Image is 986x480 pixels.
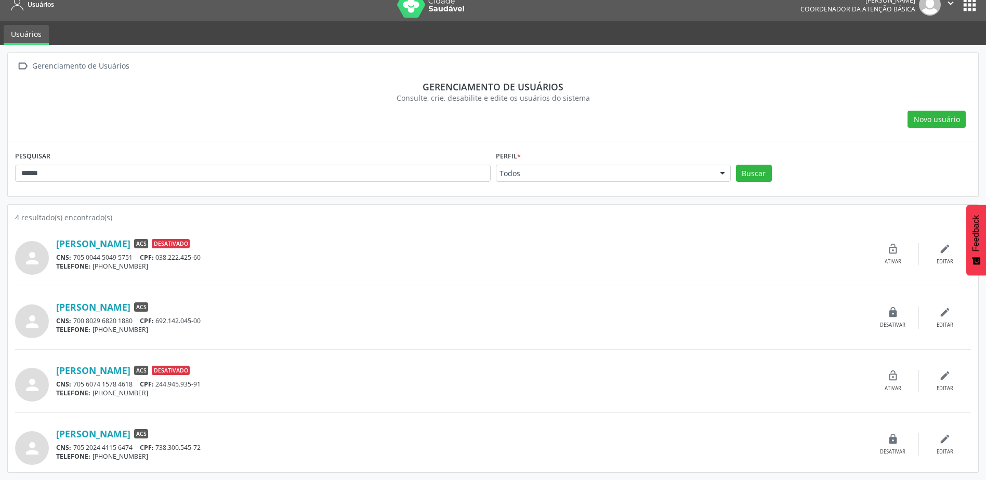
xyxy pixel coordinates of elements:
[56,380,867,389] div: 705 6074 1578 4618 244.945.935-91
[22,81,964,92] div: Gerenciamento de usuários
[908,111,966,128] button: Novo usuário
[937,258,953,265] div: Editar
[134,302,148,312] span: ACS
[499,168,709,179] span: Todos
[140,316,154,325] span: CPF:
[56,443,71,452] span: CNS:
[23,312,42,331] i: person
[56,325,90,334] span: TELEFONE:
[134,366,148,375] span: ACS
[937,322,953,329] div: Editar
[134,429,148,438] span: ACS
[971,215,981,251] span: Feedback
[887,370,899,381] i: lock_open
[914,114,960,125] span: Novo usuário
[880,448,905,456] div: Desativar
[23,249,42,268] i: person
[56,365,130,376] a: [PERSON_NAME]
[937,448,953,456] div: Editar
[800,5,915,14] span: Coordenador da Atenção Básica
[56,262,867,271] div: [PHONE_NUMBER]
[885,258,901,265] div: Ativar
[15,59,131,74] a:  Gerenciamento de Usuários
[887,306,899,318] i: lock
[134,239,148,248] span: ACS
[140,443,154,452] span: CPF:
[23,376,42,394] i: person
[736,165,772,182] button: Buscar
[939,370,951,381] i: edit
[15,212,971,223] div: 4 resultado(s) encontrado(s)
[56,262,90,271] span: TELEFONE:
[966,205,986,275] button: Feedback - Mostrar pesquisa
[56,389,90,397] span: TELEFONE:
[887,433,899,445] i: lock
[56,238,130,249] a: [PERSON_NAME]
[56,389,867,397] div: [PHONE_NUMBER]
[56,325,867,334] div: [PHONE_NUMBER]
[56,316,71,325] span: CNS:
[4,25,49,45] a: Usuários
[496,149,521,165] label: Perfil
[56,452,867,461] div: [PHONE_NUMBER]
[22,92,964,103] div: Consulte, crie, desabilite e edite os usuários do sistema
[880,322,905,329] div: Desativar
[939,433,951,445] i: edit
[937,385,953,392] div: Editar
[152,239,190,248] span: Desativado
[152,366,190,375] span: Desativado
[887,243,899,255] i: lock_open
[15,149,50,165] label: PESQUISAR
[56,253,867,262] div: 705 0044 5049 5751 038.222.425-60
[15,59,30,74] i: 
[30,59,131,74] div: Gerenciamento de Usuários
[56,452,90,461] span: TELEFONE:
[885,385,901,392] div: Ativar
[140,253,154,262] span: CPF:
[56,428,130,439] a: [PERSON_NAME]
[939,243,951,255] i: edit
[56,301,130,313] a: [PERSON_NAME]
[56,380,71,389] span: CNS:
[56,253,71,262] span: CNS:
[56,316,867,325] div: 700 8029 6820 1880 692.142.045-00
[140,380,154,389] span: CPF:
[939,306,951,318] i: edit
[56,443,867,452] div: 705 2024 4115 6474 738.300.545-72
